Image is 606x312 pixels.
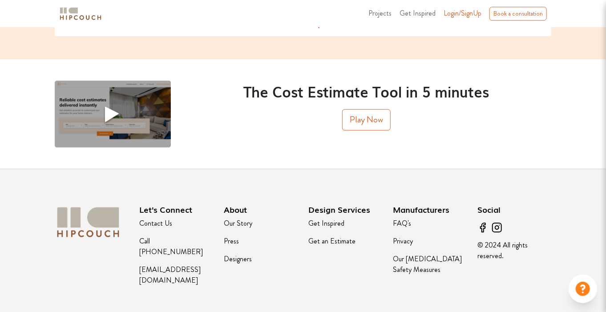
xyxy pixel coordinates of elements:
[58,4,103,24] span: logo-horizontal.svg
[224,218,252,228] a: Our Story
[55,205,121,239] img: logo-white.svg
[58,6,103,21] img: logo-horizontal.svg
[393,218,411,228] a: FAQ's
[308,218,344,228] a: Get Inspired
[400,8,436,18] span: Get Inspired
[308,205,382,215] h3: Design Services
[342,109,391,130] button: Play Now
[224,254,252,264] a: Designers
[477,240,551,261] p: © 2024 All rights reserved.
[244,81,489,101] span: The Cost Estimate Tool in 5 minutes
[477,205,551,215] h3: Social
[393,236,413,246] a: Privacy
[139,205,213,215] h3: Let's Connect
[224,205,298,215] h3: About
[489,7,547,20] div: Book a consultation
[55,81,171,147] img: demo-video
[139,236,203,257] a: Call [PHONE_NUMBER]
[444,8,481,18] span: Login/SignUp
[224,236,239,246] a: Press
[308,236,356,246] a: Get an Estimate
[368,8,392,18] span: Projects
[393,254,462,275] a: Our [MEDICAL_DATA] Safety Measures
[393,205,467,215] h3: Manufacturers
[139,264,201,285] a: [EMAIL_ADDRESS][DOMAIN_NAME]
[139,218,172,228] a: Contact Us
